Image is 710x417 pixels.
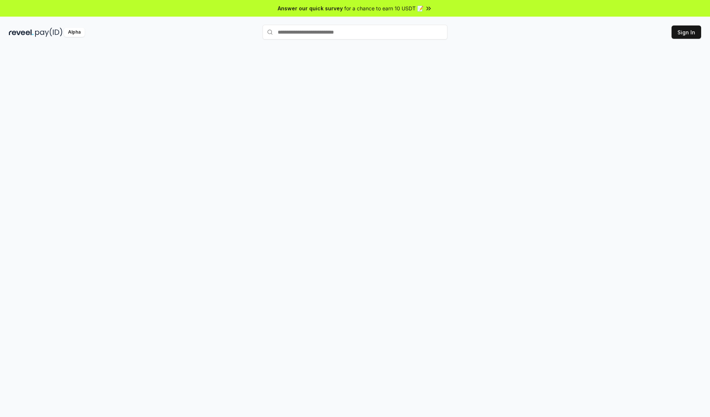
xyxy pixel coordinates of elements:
img: reveel_dark [9,28,34,37]
span: for a chance to earn 10 USDT 📝 [344,4,423,12]
img: pay_id [35,28,62,37]
button: Sign In [672,25,701,39]
div: Alpha [64,28,85,37]
span: Answer our quick survey [278,4,343,12]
